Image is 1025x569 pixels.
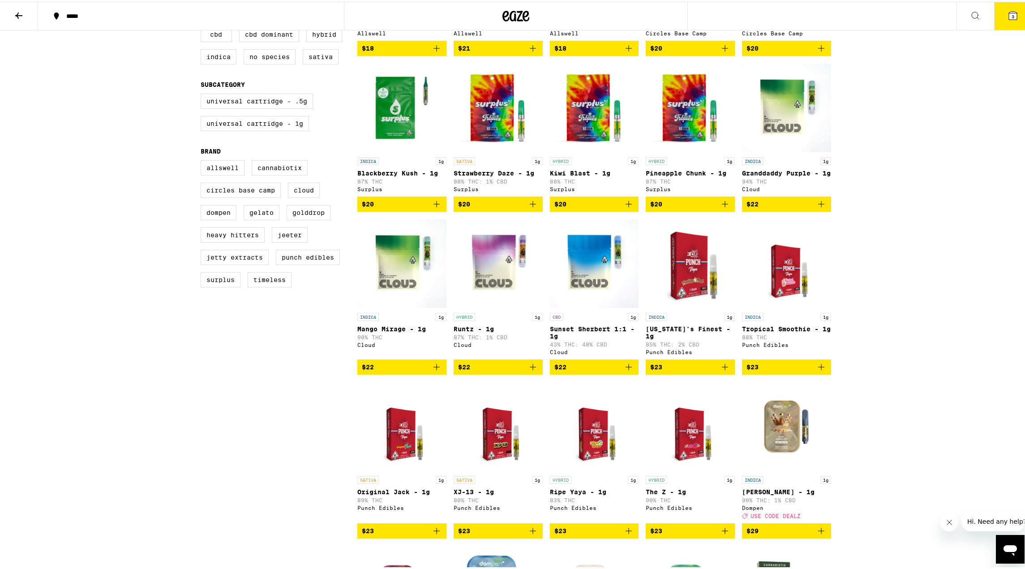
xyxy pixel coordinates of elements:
label: Cloud [288,181,320,196]
p: Original Jack - 1g [357,487,446,494]
span: $23 [650,526,662,533]
a: Open page for Granddaddy Purple - 1g from Cloud [742,61,831,195]
span: $18 [554,43,566,50]
p: 43% THC: 48% CBD [550,340,639,346]
a: Open page for The Z - 1g from Punch Edibles [646,380,735,522]
div: Dompen [742,503,831,509]
span: 3 [1012,12,1014,17]
p: Kiwi Blast - 1g [550,168,639,175]
p: INDICA [742,155,763,163]
a: Open page for Ripe Yaya - 1g from Punch Edibles [550,380,639,522]
button: Add to bag [357,522,446,537]
label: CBD [201,25,232,40]
p: 90% THC: 1% CBD [742,496,831,501]
img: Cloud - Runtz - 1g [454,217,543,307]
label: Jetty Extracts [201,248,269,263]
p: Blackberry Kush - 1g [357,168,446,175]
button: Add to bag [646,522,735,537]
span: $20 [362,199,374,206]
p: 1g [724,474,735,482]
label: Punch Edibles [276,248,340,263]
legend: Subcategory [201,79,245,86]
p: Strawberry Daze - 1g [454,168,543,175]
p: CBD [550,311,563,319]
a: Open page for Tropical Smoothie - 1g from Punch Edibles [742,217,831,358]
p: HYBRID [550,474,571,482]
img: Cloud - Mango Mirage - 1g [357,217,446,307]
p: 89% THC [357,496,446,501]
img: Punch Edibles - The Z - 1g [656,380,725,470]
p: [PERSON_NAME] - 1g [742,487,831,494]
span: $23 [554,526,566,533]
button: Add to bag [454,522,543,537]
p: SATIVA [357,474,379,482]
a: Open page for XJ-13 - 1g from Punch Edibles [454,380,543,522]
button: Add to bag [742,522,831,537]
label: Circles Base Camp [201,181,281,196]
p: 88% THC: 1% CBD [454,177,543,183]
label: Sativa [303,47,339,63]
img: Surplus - Kiwi Blast - 1g [550,61,639,151]
p: HYBRID [550,155,571,163]
div: Cloud [742,184,831,190]
p: 87% THC [357,177,446,183]
span: $22 [554,362,566,369]
a: Open page for Blackberry Kush - 1g from Surplus [357,61,446,195]
p: HYBRID [646,474,667,482]
label: Timeless [248,270,292,286]
span: $23 [650,362,662,369]
p: 1g [820,155,831,163]
a: Open page for Sunset Sherbert 1:1 - 1g from Cloud [550,217,639,358]
button: Add to bag [357,358,446,373]
a: Open page for Pineapple Chunk - 1g from Surplus [646,61,735,195]
button: Add to bag [357,195,446,210]
img: Punch Edibles - Florida's Finest - 1g [646,217,735,307]
label: Surplus [201,270,240,286]
p: INDICA [646,311,667,319]
span: Hi. Need any help? [5,6,64,13]
p: HYBRID [454,311,475,319]
div: Punch Edibles [550,503,639,509]
button: Add to bag [742,358,831,373]
div: Punch Edibles [454,503,543,509]
p: 1g [820,311,831,319]
label: Indica [201,47,236,63]
p: INDICA [742,311,763,319]
label: Universal Cartridge - .5g [201,92,313,107]
p: 87% THC [646,177,735,183]
p: 90% THC [646,496,735,501]
label: Allswell [201,158,244,174]
p: 1g [532,155,543,163]
div: Surplus [357,184,446,190]
div: Surplus [550,184,639,190]
p: 1g [820,474,831,482]
p: 94% THC [742,177,831,183]
div: Cloud [454,340,543,346]
button: Add to bag [454,195,543,210]
iframe: Close message [940,512,958,530]
p: [US_STATE]'s Finest - 1g [646,324,735,338]
p: 87% THC: 1% CBD [454,333,543,338]
div: Allswell [357,29,446,34]
button: Add to bag [646,358,735,373]
img: Punch Edibles - Original Jack - 1g [367,380,437,470]
label: Jeeter [272,226,308,241]
p: The Z - 1g [646,487,735,494]
span: $20 [650,43,662,50]
button: Add to bag [742,39,831,54]
button: Add to bag [454,358,543,373]
div: Cloud [357,340,446,346]
img: Surplus - Blackberry Kush - 1g [357,61,446,151]
p: 1g [724,311,735,319]
button: Add to bag [550,195,639,210]
p: SATIVA [454,474,475,482]
span: $18 [362,43,374,50]
span: USE CODE DEALZ [751,511,801,517]
p: 1g [628,474,639,482]
label: GoldDrop [287,203,330,218]
p: Granddaddy Purple - 1g [742,168,831,175]
label: Universal Cartridge - 1g [201,114,309,129]
p: INDICA [357,155,379,163]
p: Tropical Smoothie - 1g [742,324,831,331]
p: 88% THC [742,333,831,338]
